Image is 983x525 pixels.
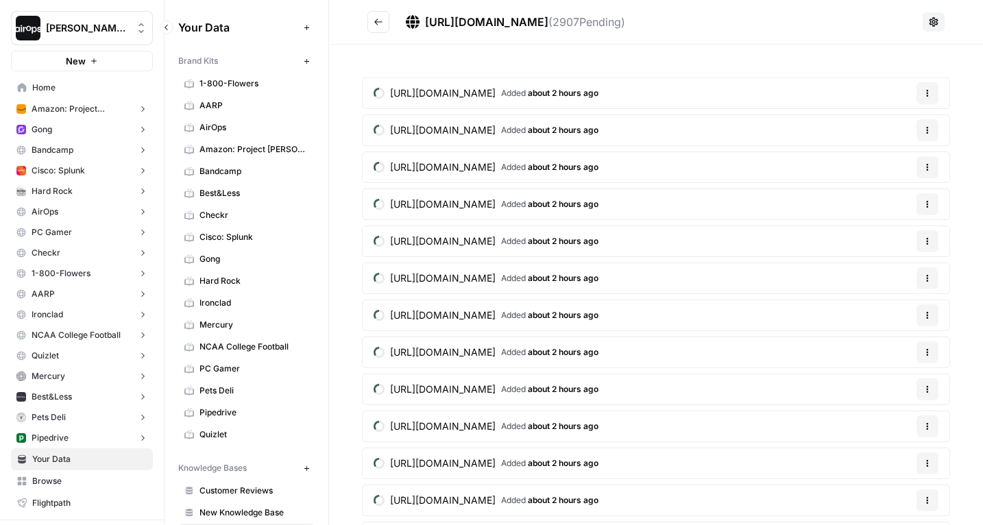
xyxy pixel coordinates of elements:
[11,448,153,470] a: Your Data
[11,99,153,119] button: Amazon: Project [PERSON_NAME]
[390,160,496,174] span: [URL][DOMAIN_NAME]
[11,202,153,222] button: AirOps
[32,288,55,300] span: AARP
[390,456,496,470] span: [URL][DOMAIN_NAME]
[32,432,69,444] span: Pipedrive
[178,138,315,160] a: Amazon: Project [PERSON_NAME]
[199,406,308,419] span: Pipedrive
[363,337,609,367] a: [URL][DOMAIN_NAME]Added about 2 hours ago
[501,87,598,99] span: Added
[501,161,598,173] span: Added
[199,384,308,397] span: Pets Deli
[199,253,308,265] span: Gong
[178,204,315,226] a: Checkr
[390,308,496,322] span: [URL][DOMAIN_NAME]
[390,493,496,507] span: [URL][DOMAIN_NAME]
[528,347,598,357] span: about 2 hours ago
[178,502,315,524] a: New Knowledge Base
[11,387,153,407] button: Best&Less
[46,21,129,35] span: [PERSON_NAME]-Sandbox
[178,270,315,292] a: Hard Rock
[16,16,40,40] img: Dille-Sandbox Logo
[16,104,26,114] img: fefp0odp4bhykhmn2t5romfrcxry
[199,99,308,112] span: AARP
[16,186,26,196] img: ymbf0s9b81flv8yr6diyfuh8emo8
[363,263,609,293] a: [URL][DOMAIN_NAME]Added about 2 hours ago
[199,297,308,309] span: Ironclad
[501,235,598,247] span: Added
[178,160,315,182] a: Bandcamp
[178,336,315,358] a: NCAA College Football
[425,15,548,29] span: [URL][DOMAIN_NAME]
[32,164,85,177] span: Cisco: Splunk
[16,166,26,175] img: oqijnz6ien5g7kxai8bzyv0u4hq9
[390,86,496,100] span: [URL][DOMAIN_NAME]
[178,480,315,502] a: Customer Reviews
[199,485,308,497] span: Customer Reviews
[528,495,598,505] span: about 2 hours ago
[178,462,247,474] span: Knowledge Bases
[178,248,315,270] a: Gong
[16,413,26,422] img: 5m124wbs6zbtq8vuronh93gjxiq6
[501,346,598,358] span: Added
[363,485,609,515] a: [URL][DOMAIN_NAME]Added about 2 hours ago
[199,165,308,178] span: Bandcamp
[501,494,598,506] span: Added
[528,384,598,394] span: about 2 hours ago
[178,380,315,402] a: Pets Deli
[363,448,609,478] a: [URL][DOMAIN_NAME]Added about 2 hours ago
[363,78,609,108] a: [URL][DOMAIN_NAME]Added about 2 hours ago
[32,308,63,321] span: Ironclad
[11,284,153,304] button: AARP
[11,470,153,492] a: Browse
[178,182,315,204] a: Best&Less
[178,402,315,424] a: Pipedrive
[199,275,308,287] span: Hard Rock
[32,497,147,509] span: Flightpath
[363,115,609,145] a: [URL][DOMAIN_NAME]Added about 2 hours ago
[178,55,218,67] span: Brand Kits
[11,243,153,263] button: Checkr
[363,189,609,219] a: [URL][DOMAIN_NAME]Added about 2 hours ago
[501,198,598,210] span: Added
[390,234,496,248] span: [URL][DOMAIN_NAME]
[178,19,298,36] span: Your Data
[199,363,308,375] span: PC Gamer
[501,272,598,284] span: Added
[528,273,598,283] span: about 2 hours ago
[199,143,308,156] span: Amazon: Project [PERSON_NAME]
[11,11,153,45] button: Workspace: Dille-Sandbox
[199,121,308,134] span: AirOps
[501,457,598,469] span: Added
[32,370,65,382] span: Mercury
[178,117,315,138] a: AirOps
[11,119,153,140] button: Gong
[528,199,598,209] span: about 2 hours ago
[390,271,496,285] span: [URL][DOMAIN_NAME]
[390,345,496,359] span: [URL][DOMAIN_NAME]
[390,419,496,433] span: [URL][DOMAIN_NAME]
[178,95,315,117] a: AARP
[178,358,315,380] a: PC Gamer
[11,140,153,160] button: Bandcamp
[32,329,121,341] span: NCAA College Football
[11,263,153,284] button: 1-800-Flowers
[199,506,308,519] span: New Knowledge Base
[501,420,598,432] span: Added
[390,197,496,211] span: [URL][DOMAIN_NAME]
[528,236,598,246] span: about 2 hours ago
[178,314,315,336] a: Mercury
[32,411,66,424] span: Pets Deli
[363,411,609,441] a: [URL][DOMAIN_NAME]Added about 2 hours ago
[199,209,308,221] span: Checkr
[199,319,308,331] span: Mercury
[32,185,73,197] span: Hard Rock
[11,325,153,345] button: NCAA College Football
[363,226,609,256] a: [URL][DOMAIN_NAME]Added about 2 hours ago
[528,310,598,320] span: about 2 hours ago
[528,162,598,172] span: about 2 hours ago
[11,181,153,202] button: Hard Rock
[66,54,86,68] span: New
[11,160,153,181] button: Cisco: Splunk
[11,407,153,428] button: Pets Deli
